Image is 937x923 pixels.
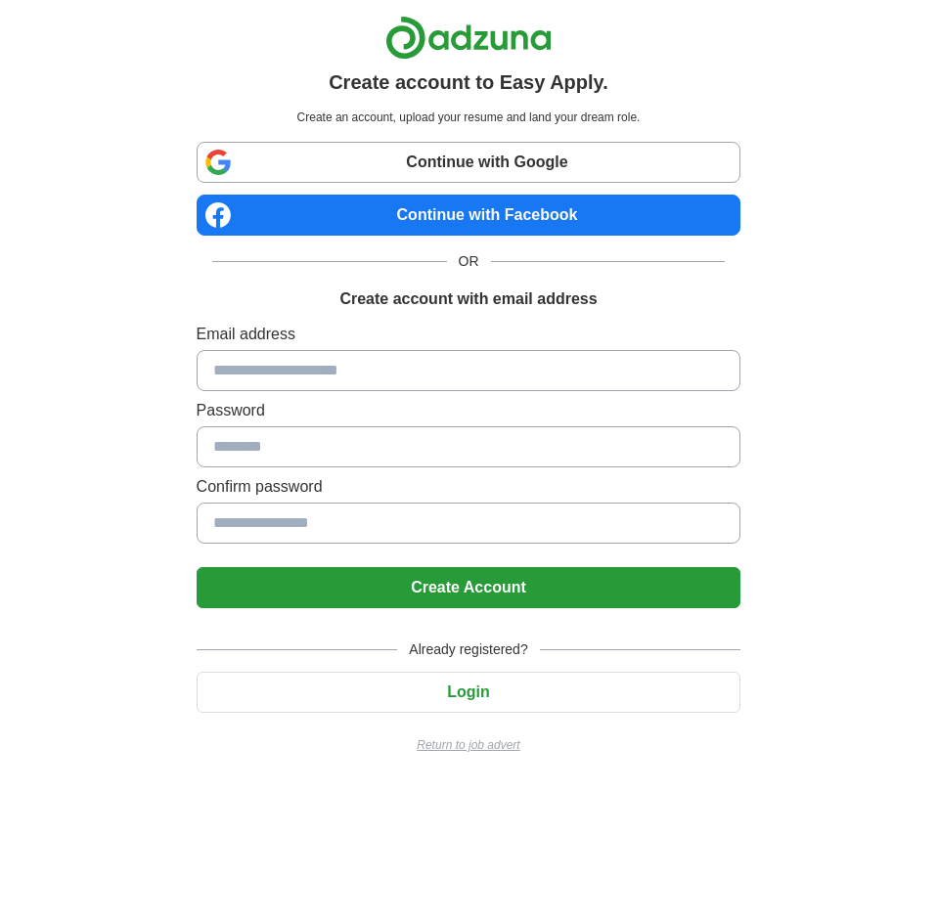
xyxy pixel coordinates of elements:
h1: Create account with email address [339,287,597,311]
a: Continue with Facebook [197,195,741,236]
a: Continue with Google [197,142,741,183]
a: Return to job advert [197,736,741,754]
button: Login [197,672,741,713]
p: Create an account, upload your resume and land your dream role. [201,109,737,126]
a: Login [197,683,741,700]
img: Adzuna logo [385,16,552,60]
span: OR [447,251,491,272]
label: Password [197,399,741,422]
label: Confirm password [197,475,741,499]
span: Already registered? [397,639,539,660]
label: Email address [197,323,741,346]
button: Create Account [197,567,741,608]
h1: Create account to Easy Apply. [329,67,608,97]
